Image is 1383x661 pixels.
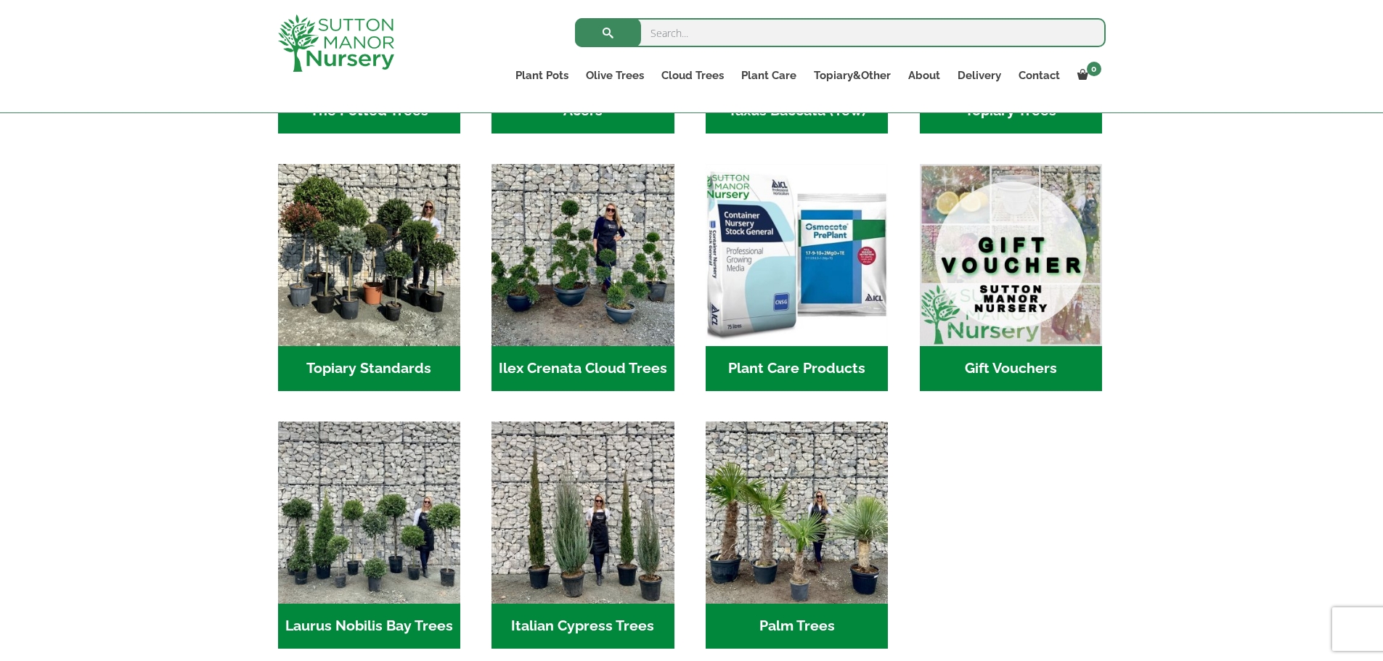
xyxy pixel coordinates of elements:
img: Home - MAIN [920,164,1102,346]
a: Visit product category Topiary Standards [278,164,460,391]
h2: Ilex Crenata Cloud Trees [491,346,674,391]
img: Home - 9CE163CB 973F 4905 8AD5 A9A890F87D43 [491,164,674,346]
a: Olive Trees [577,65,653,86]
a: About [899,65,949,86]
input: Search... [575,18,1106,47]
span: 0 [1087,62,1101,76]
a: Topiary&Other [805,65,899,86]
img: Home - IMG 5223 [278,164,460,346]
img: Home - IMG 5945 [278,422,460,604]
h2: Gift Vouchers [920,346,1102,391]
a: Visit product category Italian Cypress Trees [491,422,674,649]
a: Visit product category Gift Vouchers [920,164,1102,391]
a: Contact [1010,65,1069,86]
a: Cloud Trees [653,65,733,86]
img: logo [278,15,394,72]
a: Delivery [949,65,1010,86]
a: Visit product category Plant Care Products [706,164,888,391]
a: Plant Care [733,65,805,86]
h2: Italian Cypress Trees [491,604,674,649]
a: Plant Pots [507,65,577,86]
img: Home - 8A9CB1CE 8400 44EF 8A07 A93B8012FD3E [706,422,888,604]
a: Visit product category Palm Trees [706,422,888,649]
h2: Topiary Standards [278,346,460,391]
h2: Laurus Nobilis Bay Trees [278,604,460,649]
img: Home - food and soil [706,164,888,346]
a: 0 [1069,65,1106,86]
h2: Plant Care Products [706,346,888,391]
h2: Palm Trees [706,604,888,649]
a: Visit product category Ilex Crenata Cloud Trees [491,164,674,391]
a: Visit product category Laurus Nobilis Bay Trees [278,422,460,649]
img: Home - IMG 5949 [491,422,674,604]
